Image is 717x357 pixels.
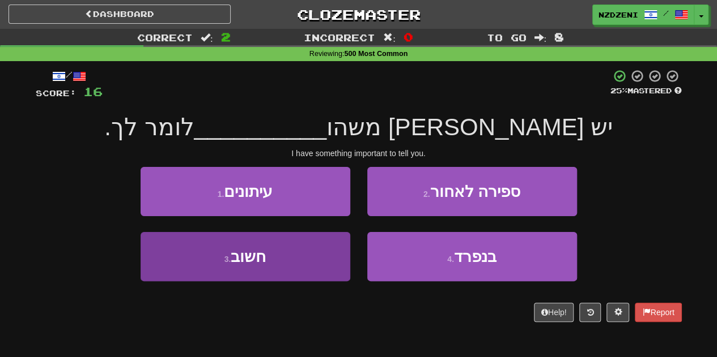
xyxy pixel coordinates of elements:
[9,5,231,24] a: Dashboard
[231,248,266,265] span: חשוב
[141,232,350,281] button: 3.חשוב
[218,190,224,199] small: 1 .
[404,30,413,44] span: 0
[430,183,520,200] span: ספירה לאחור
[423,190,430,199] small: 2 .
[141,167,350,216] button: 1.עיתונים
[534,33,546,42] span: :
[344,50,408,58] strong: 500 Most Common
[454,248,497,265] span: בנפרד
[579,303,601,322] button: Round history (alt+y)
[486,32,526,43] span: To go
[36,69,103,83] div: /
[104,114,194,140] span: לומר לך.
[610,86,682,96] div: Mastered
[224,183,273,200] span: עיתונים
[224,255,231,264] small: 3 .
[592,5,694,25] a: nzdzeni /
[304,32,375,43] span: Incorrect
[36,148,682,159] div: I have something important to tell you.
[83,84,103,98] span: 16
[447,255,454,264] small: 4 .
[383,33,396,42] span: :
[221,30,231,44] span: 2
[635,303,681,322] button: Report
[663,9,669,17] span: /
[248,5,470,24] a: Clozemaster
[137,32,193,43] span: Correct
[534,303,574,322] button: Help!
[36,88,77,98] span: Score:
[367,232,577,281] button: 4.בנפרד
[367,167,577,216] button: 2.ספירה לאחור
[610,86,627,95] span: 25 %
[201,33,213,42] span: :
[194,114,326,140] span: __________
[599,10,638,20] span: nzdzeni
[326,114,613,140] span: יש [PERSON_NAME] משהו
[554,30,564,44] span: 8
